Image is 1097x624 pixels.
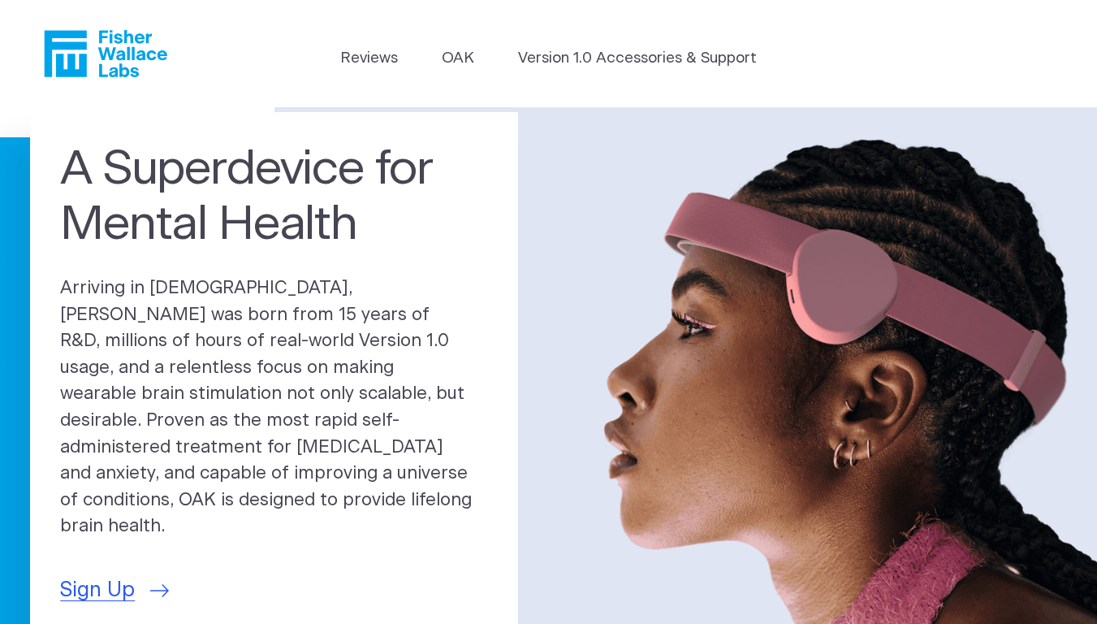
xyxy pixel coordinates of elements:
[340,47,398,70] a: Reviews
[60,575,135,606] span: Sign Up
[518,47,757,70] a: Version 1.0 Accessories & Support
[44,30,167,77] a: Fisher Wallace
[60,142,488,253] h1: A Superdevice for Mental Health
[442,47,474,70] a: OAK
[60,275,488,540] p: Arriving in [DEMOGRAPHIC_DATA], [PERSON_NAME] was born from 15 years of R&D, millions of hours of...
[60,575,169,606] a: Sign Up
